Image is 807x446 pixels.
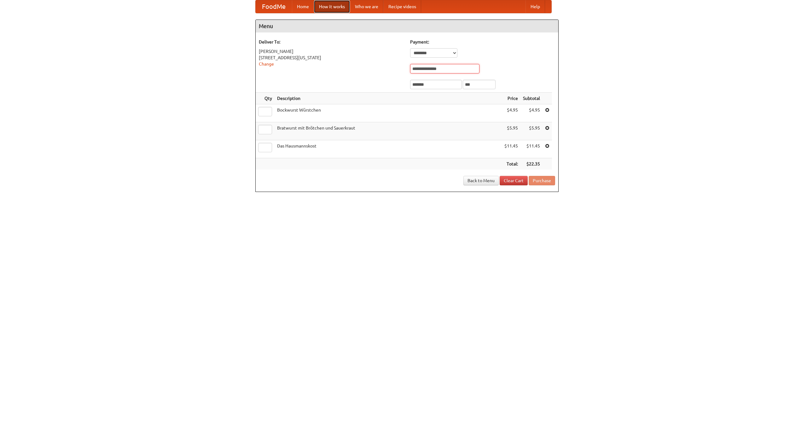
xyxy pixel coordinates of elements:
[259,39,404,45] h5: Deliver To:
[502,122,520,140] td: $5.95
[275,93,502,104] th: Description
[529,176,555,185] button: Purchase
[500,176,528,185] a: Clear Cart
[502,140,520,158] td: $11.45
[525,0,545,13] a: Help
[350,0,383,13] a: Who we are
[383,0,421,13] a: Recipe videos
[275,122,502,140] td: Bratwurst mit Brötchen und Sauerkraut
[256,93,275,104] th: Qty
[292,0,314,13] a: Home
[520,93,543,104] th: Subtotal
[502,93,520,104] th: Price
[520,122,543,140] td: $5.95
[520,140,543,158] td: $11.45
[502,158,520,170] th: Total:
[259,55,404,61] div: [STREET_ADDRESS][US_STATE]
[275,140,502,158] td: Das Hausmannskost
[520,158,543,170] th: $22.35
[410,39,555,45] h5: Payment:
[256,0,292,13] a: FoodMe
[275,104,502,122] td: Bockwurst Würstchen
[520,104,543,122] td: $4.95
[259,48,404,55] div: [PERSON_NAME]
[314,0,350,13] a: How it works
[463,176,499,185] a: Back to Menu
[259,61,274,67] a: Change
[256,20,558,32] h4: Menu
[502,104,520,122] td: $4.95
